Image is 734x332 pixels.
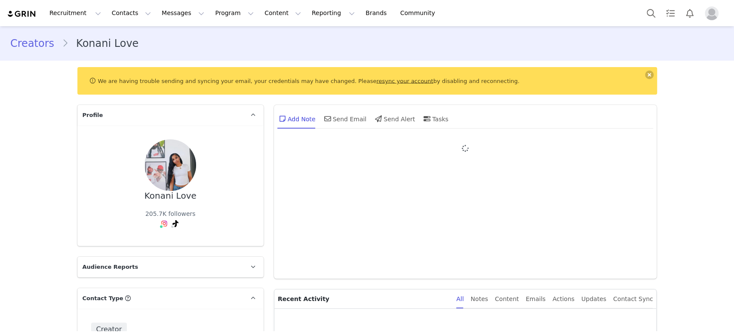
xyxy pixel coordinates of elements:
[277,108,316,129] div: Add Note
[581,289,606,309] div: Updates
[83,294,123,303] span: Contact Type
[360,3,394,23] a: Brands
[307,3,360,23] button: Reporting
[144,139,196,191] img: df5199f4-a6a6-48b6-aff4-2444c464fa79.jpg
[278,289,449,308] p: Recent Activity
[553,289,574,309] div: Actions
[661,3,680,23] a: Tasks
[526,289,546,309] div: Emails
[395,3,444,23] a: Community
[83,111,103,120] span: Profile
[376,77,433,84] a: resync your account
[145,209,196,218] div: 205.7K followers
[322,108,367,129] div: Send Email
[680,3,699,23] button: Notifications
[77,67,657,95] div: We are having trouble sending and syncing your email, your credentials may have changed. Please b...
[83,263,138,271] span: Audience Reports
[422,108,448,129] div: Tasks
[642,3,660,23] button: Search
[161,220,168,227] img: instagram.svg
[373,108,415,129] div: Send Alert
[495,289,519,309] div: Content
[210,3,259,23] button: Program
[10,36,62,51] a: Creators
[7,10,37,18] img: grin logo
[613,289,653,309] div: Contact Sync
[470,289,488,309] div: Notes
[456,289,464,309] div: All
[700,6,727,20] button: Profile
[44,3,106,23] button: Recruitment
[107,3,156,23] button: Contacts
[144,191,197,201] div: Konani Love
[705,6,719,20] img: placeholder-profile.jpg
[259,3,306,23] button: Content
[157,3,209,23] button: Messages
